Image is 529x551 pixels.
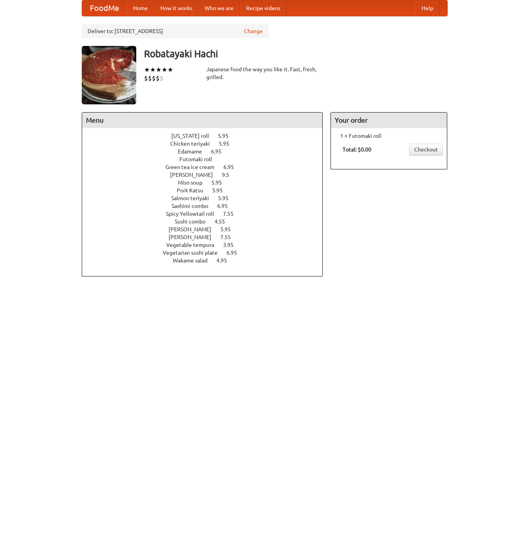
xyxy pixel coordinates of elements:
[169,234,245,240] a: [PERSON_NAME] 7.55
[150,65,156,74] li: ★
[156,65,162,74] li: ★
[82,46,136,104] img: angular.jpg
[178,148,236,155] a: Edamame 6.95
[160,74,163,83] li: $
[222,172,237,178] span: 9.5
[218,133,236,139] span: 5.95
[178,180,210,186] span: Miso soup
[166,242,248,248] a: Vegetable tempura 3.95
[211,148,229,155] span: 6.95
[170,172,244,178] a: [PERSON_NAME] 9.5
[343,146,371,153] b: Total: $0.00
[415,0,439,16] a: Help
[172,203,242,209] a: Sashimi combo 6.95
[156,74,160,83] li: $
[144,65,150,74] li: ★
[170,141,218,147] span: Chicken teriyaki
[216,257,235,264] span: 4.95
[154,0,199,16] a: How it works
[219,141,237,147] span: 5.95
[214,218,233,225] span: 4.55
[166,211,248,217] a: Spicy Yellowtail roll 7.55
[223,164,242,170] span: 6.95
[177,187,237,194] a: Pork Katsu 5.95
[171,195,243,201] a: Salmon teriyaki 5.95
[165,164,222,170] span: Green tea ice cream
[223,242,241,248] span: 3.95
[148,74,152,83] li: $
[177,187,211,194] span: Pork Katsu
[163,250,225,256] span: Vegetarian sushi plate
[171,133,217,139] span: [US_STATE] roll
[227,250,245,256] span: 6.95
[409,144,443,155] a: Checkout
[169,226,219,232] span: [PERSON_NAME]
[82,0,127,16] a: FoodMe
[179,156,220,162] span: Futomaki roll
[171,195,217,201] span: Salmon teriyaki
[166,242,222,248] span: Vegetable tempura
[169,234,219,240] span: [PERSON_NAME]
[206,65,323,81] div: Japanese food the way you like it. Fast, fresh, grilled.
[179,156,234,162] a: Futomaki roll
[175,218,213,225] span: Sushi combo
[220,234,239,240] span: 7.55
[217,203,236,209] span: 6.95
[172,203,216,209] span: Sashimi combo
[240,0,286,16] a: Recipe videos
[144,46,448,62] h3: Robatayaki Hachi
[223,211,241,217] span: 7.55
[152,74,156,83] li: $
[127,0,154,16] a: Home
[173,257,241,264] a: Wakame salad 4.95
[199,0,240,16] a: Who we are
[167,65,173,74] li: ★
[171,133,243,139] a: [US_STATE] roll 5.95
[178,180,236,186] a: Miso soup 5.95
[162,65,167,74] li: ★
[169,226,245,232] a: [PERSON_NAME] 5.95
[82,113,323,128] h4: Menu
[165,164,248,170] a: Green tea ice cream 6.95
[170,172,221,178] span: [PERSON_NAME]
[212,187,230,194] span: 5.95
[178,148,210,155] span: Edamame
[211,180,230,186] span: 5.95
[170,141,244,147] a: Chicken teriyaki 5.95
[173,257,215,264] span: Wakame salad
[166,211,222,217] span: Spicy Yellowtail roll
[335,132,443,140] li: 1 × Futomaki roll
[244,27,263,35] a: Change
[144,74,148,83] li: $
[175,218,239,225] a: Sushi combo 4.55
[331,113,447,128] h4: Your order
[82,24,269,38] div: Deliver to: [STREET_ADDRESS]
[218,195,236,201] span: 5.95
[220,226,239,232] span: 5.95
[163,250,251,256] a: Vegetarian sushi plate 6.95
